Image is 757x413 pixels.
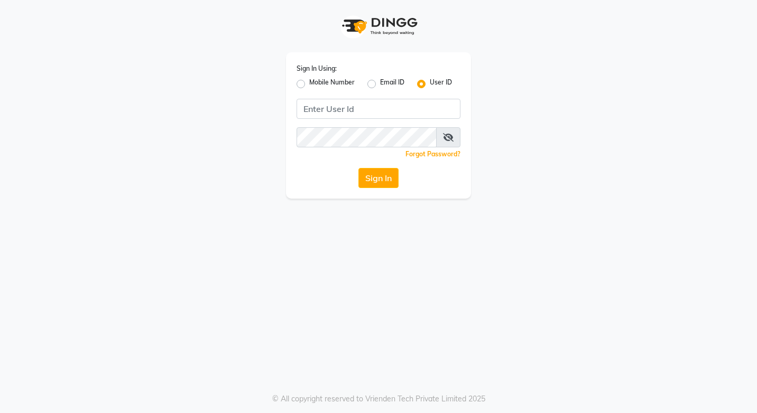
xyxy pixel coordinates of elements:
a: Forgot Password? [405,150,460,158]
input: Username [297,127,437,147]
label: User ID [430,78,452,90]
label: Email ID [380,78,404,90]
button: Sign In [358,168,399,188]
img: logo1.svg [336,11,421,42]
label: Sign In Using: [297,64,337,73]
label: Mobile Number [309,78,355,90]
input: Username [297,99,460,119]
